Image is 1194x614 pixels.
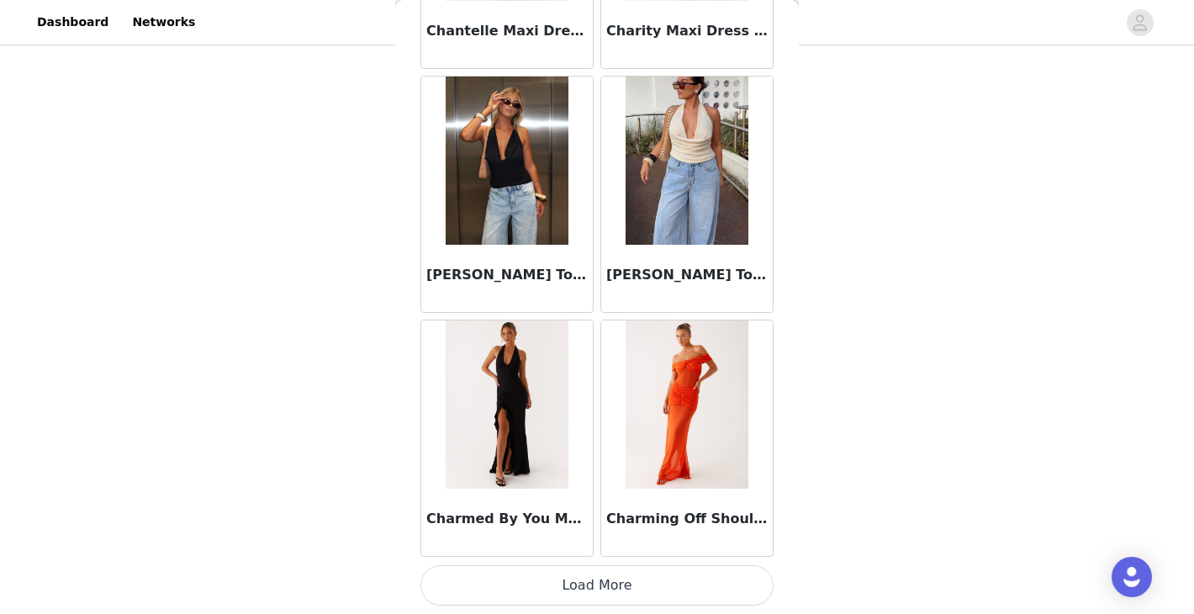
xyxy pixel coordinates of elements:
[606,265,768,285] h3: [PERSON_NAME] Top - Lemon
[606,509,768,529] h3: Charming Off Shoulder Maxi Dress - Orange
[626,320,748,489] img: Charming Off Shoulder Maxi Dress - Orange
[626,77,748,245] img: Charli Cowl Top - Lemon
[426,509,588,529] h3: Charmed By You Maxi Dress - Black
[446,320,568,489] img: Charmed By You Maxi Dress - Black
[606,21,768,41] h3: Charity Maxi Dress - Print
[426,21,588,41] h3: Chantelle Maxi Dress - Ivory
[1132,9,1148,36] div: avatar
[1112,557,1152,597] div: Open Intercom Messenger
[446,77,568,245] img: Charli Cowl Top - Black
[27,3,119,41] a: Dashboard
[426,265,588,285] h3: [PERSON_NAME] Top - Black
[420,565,774,606] button: Load More
[122,3,205,41] a: Networks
